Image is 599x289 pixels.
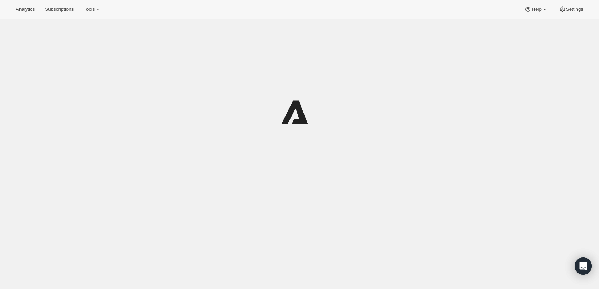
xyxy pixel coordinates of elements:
button: Settings [555,4,588,14]
span: Analytics [16,6,35,12]
button: Tools [79,4,106,14]
button: Help [520,4,553,14]
span: Subscriptions [45,6,74,12]
div: Open Intercom Messenger [575,257,592,275]
span: Help [532,6,541,12]
span: Tools [84,6,95,12]
span: Settings [566,6,583,12]
button: Analytics [11,4,39,14]
button: Subscriptions [41,4,78,14]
